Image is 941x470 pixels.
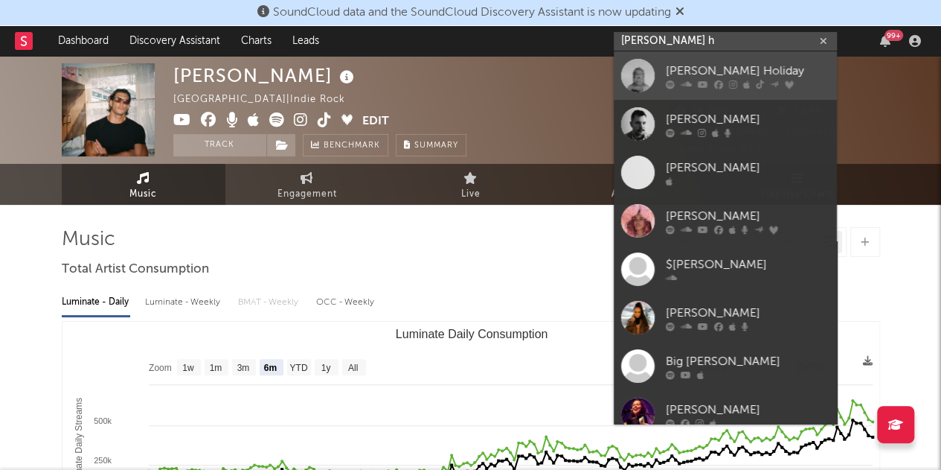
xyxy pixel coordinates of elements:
[173,63,358,88] div: [PERSON_NAME]
[666,110,829,128] div: [PERSON_NAME]
[614,148,837,197] a: [PERSON_NAME]
[614,51,837,100] a: [PERSON_NAME] Holiday
[614,390,837,439] a: [PERSON_NAME]
[225,164,389,205] a: Engagement
[884,30,903,41] div: 99 +
[149,363,172,373] text: Zoom
[289,363,307,373] text: YTD
[362,112,389,131] button: Edit
[675,7,684,19] span: Dismiss
[273,7,671,19] span: SoundCloud data and the SoundCloud Discovery Assistant is now updating
[173,91,362,109] div: [GEOGRAPHIC_DATA] | Indie Rock
[461,185,481,203] span: Live
[666,255,829,273] div: $[PERSON_NAME]
[614,197,837,245] a: [PERSON_NAME]
[94,416,112,425] text: 500k
[94,456,112,465] text: 250k
[173,134,266,156] button: Track
[237,363,249,373] text: 3m
[666,401,829,419] div: [PERSON_NAME]
[614,32,837,51] input: Search for artists
[880,35,890,47] button: 99+
[389,164,553,205] a: Live
[396,134,466,156] button: Summary
[553,164,716,205] a: Audience
[145,290,223,315] div: Luminate - Weekly
[303,134,388,156] a: Benchmark
[316,290,376,315] div: OCC - Weekly
[119,26,231,56] a: Discovery Assistant
[263,363,276,373] text: 6m
[614,100,837,148] a: [PERSON_NAME]
[347,363,357,373] text: All
[666,159,829,177] div: [PERSON_NAME]
[129,185,157,203] span: Music
[395,328,547,340] text: Luminate Daily Consumption
[666,304,829,322] div: [PERSON_NAME]
[62,164,225,205] a: Music
[231,26,282,56] a: Charts
[666,352,829,370] div: Big [PERSON_NAME]
[182,363,194,373] text: 1w
[282,26,330,56] a: Leads
[62,261,209,279] span: Total Artist Consumption
[614,342,837,390] a: Big [PERSON_NAME]
[277,185,337,203] span: Engagement
[209,363,222,373] text: 1m
[611,185,657,203] span: Audience
[666,207,829,225] div: [PERSON_NAME]
[324,137,380,155] span: Benchmark
[321,363,330,373] text: 1y
[614,293,837,342] a: [PERSON_NAME]
[666,62,829,80] div: [PERSON_NAME] Holiday
[48,26,119,56] a: Dashboard
[414,142,458,150] span: Summary
[614,245,837,293] a: $[PERSON_NAME]
[62,290,130,315] div: Luminate - Daily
